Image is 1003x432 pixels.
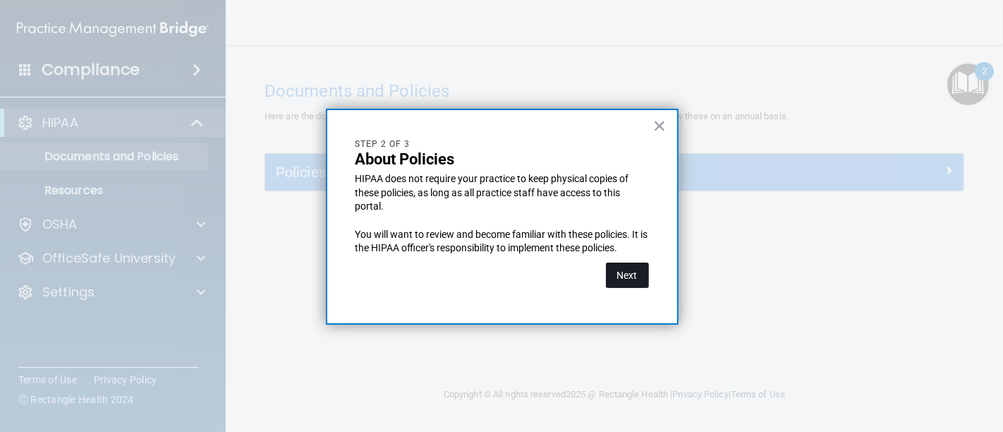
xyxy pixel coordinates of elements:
button: Close [653,114,667,137]
p: Step 2 of 3 [355,138,649,150]
button: Next [606,263,649,288]
p: About Policies [355,150,649,169]
p: You will want to review and become familiar with these policies. It is the HIPAA officer's respon... [355,228,649,256]
iframe: Drift Widget Chat Controller [932,335,986,388]
p: HIPAA does not require your practice to keep physical copies of these policies, as long as all pr... [355,172,649,214]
